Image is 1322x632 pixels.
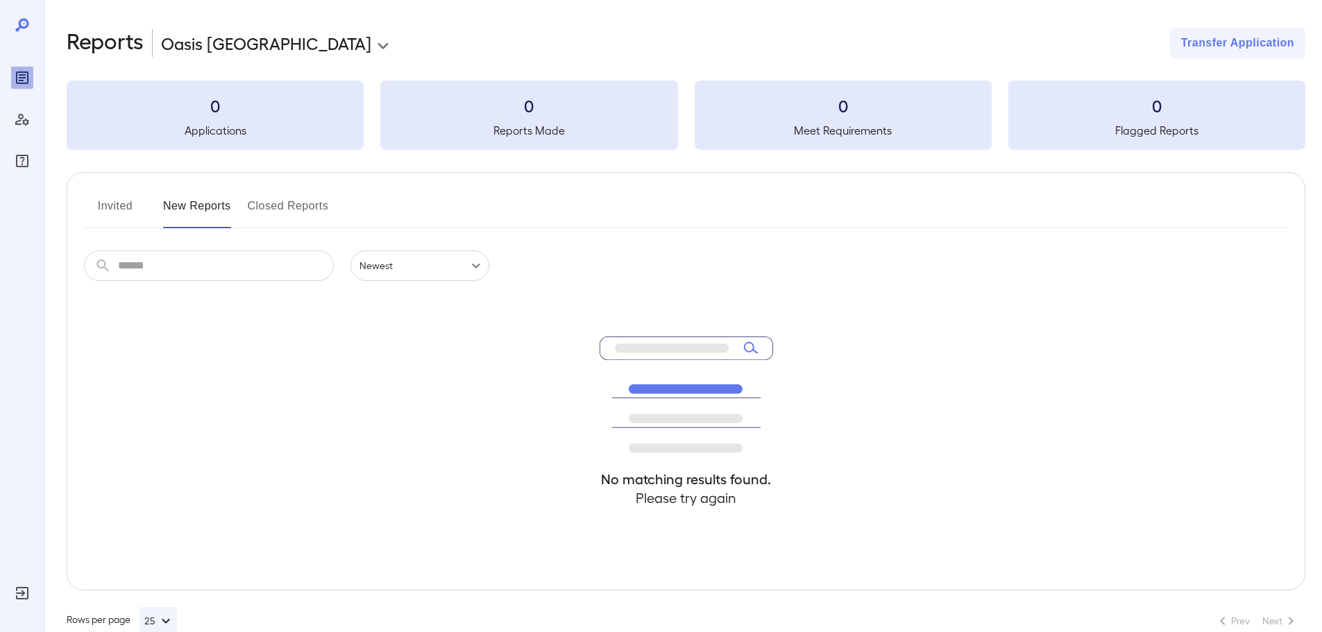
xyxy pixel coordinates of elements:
[1008,122,1305,139] h5: Flagged Reports
[695,122,992,139] h5: Meet Requirements
[161,32,371,54] p: Oasis [GEOGRAPHIC_DATA]
[1008,94,1305,117] h3: 0
[67,122,364,139] h5: Applications
[695,94,992,117] h3: 0
[163,195,231,228] button: New Reports
[11,150,33,172] div: FAQ
[350,250,489,281] div: Newest
[248,195,329,228] button: Closed Reports
[380,94,677,117] h3: 0
[11,67,33,89] div: Reports
[380,122,677,139] h5: Reports Made
[600,470,773,488] h4: No matching results found.
[67,28,144,58] h2: Reports
[67,94,364,117] h3: 0
[11,582,33,604] div: Log Out
[600,488,773,507] h4: Please try again
[1208,610,1305,632] nav: pagination navigation
[11,108,33,130] div: Manage Users
[84,195,146,228] button: Invited
[67,80,1305,150] summary: 0Applications0Reports Made0Meet Requirements0Flagged Reports
[1170,28,1305,58] button: Transfer Application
